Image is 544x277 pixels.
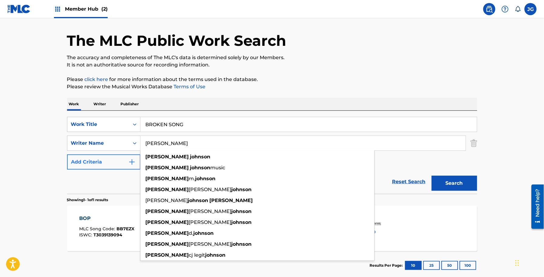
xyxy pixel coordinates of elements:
[486,5,493,13] img: search
[119,98,141,110] p: Publisher
[67,83,477,90] p: Please review the Musical Works Database
[146,165,189,171] strong: [PERSON_NAME]
[67,154,140,170] button: Add Criteria
[195,176,216,181] strong: johnson
[471,136,477,151] img: Delete Criterion
[189,219,231,225] span: [PERSON_NAME]
[128,158,136,166] img: 9d2ae6d4665cec9f34b9.svg
[190,154,211,160] strong: johnson
[499,3,511,15] div: Help
[389,175,429,188] a: Reset Search
[146,252,189,258] strong: [PERSON_NAME]
[173,84,206,90] a: Terms of Use
[79,232,93,238] span: ISWC :
[205,252,226,258] strong: johnson
[146,198,188,203] span: [PERSON_NAME]
[93,232,122,238] span: T3039139094
[405,261,422,270] button: 10
[189,187,231,192] span: [PERSON_NAME]
[7,5,31,13] img: MLC Logo
[146,219,189,225] strong: [PERSON_NAME]
[146,176,189,181] strong: [PERSON_NAME]
[146,154,189,160] strong: [PERSON_NAME]
[483,3,495,15] a: Public Search
[432,176,477,191] button: Search
[188,198,208,203] strong: johnson
[515,6,521,12] div: Notifications
[231,208,252,214] strong: johnson
[67,61,477,69] p: It is not an authoritative source for recording information.
[67,197,108,203] p: Showing 1 - 1 of 1 results
[211,165,225,171] span: music
[189,241,231,247] span: [PERSON_NAME]
[101,6,108,12] span: (2)
[190,165,211,171] strong: johnson
[146,208,189,214] strong: [PERSON_NAME]
[210,198,253,203] strong: [PERSON_NAME]
[85,76,108,82] a: click here
[515,254,519,272] div: Drag
[189,208,231,214] span: [PERSON_NAME]
[441,261,458,270] button: 50
[67,76,477,83] p: Please for more information about the terms used in the database.
[189,176,195,181] span: m.
[65,5,108,12] span: Member Hub
[460,261,476,270] button: 100
[514,248,544,277] iframe: Chat Widget
[79,215,134,222] div: BOP
[67,32,286,50] h1: The MLC Public Work Search
[525,3,537,15] div: User Menu
[92,98,108,110] p: Writer
[194,230,214,236] strong: johnson
[231,219,252,225] strong: johnson
[67,117,477,194] form: Search Form
[67,54,477,61] p: The accuracy and completeness of The MLC's data is determined solely by our Members.
[370,263,404,268] p: Results Per Page:
[67,98,81,110] p: Work
[79,226,117,231] span: MLC Song Code :
[146,230,189,236] strong: [PERSON_NAME]
[146,241,189,247] strong: [PERSON_NAME]
[54,5,61,13] img: Top Rightsholders
[231,187,252,192] strong: johnson
[423,261,440,270] button: 25
[502,5,509,13] img: help
[231,241,252,247] strong: johnson
[117,226,134,231] span: BB7EZX
[527,182,544,231] iframe: Resource Center
[71,140,126,147] div: Writer Name
[146,187,189,192] strong: [PERSON_NAME]
[189,230,194,236] span: d.
[67,206,477,251] a: BOPMLC Song Code:BB7EZXISWC:T3039139094Writers (2)[PERSON_NAME], [PERSON_NAME]Recording Artists (...
[71,121,126,128] div: Work Title
[189,252,205,258] span: cj legit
